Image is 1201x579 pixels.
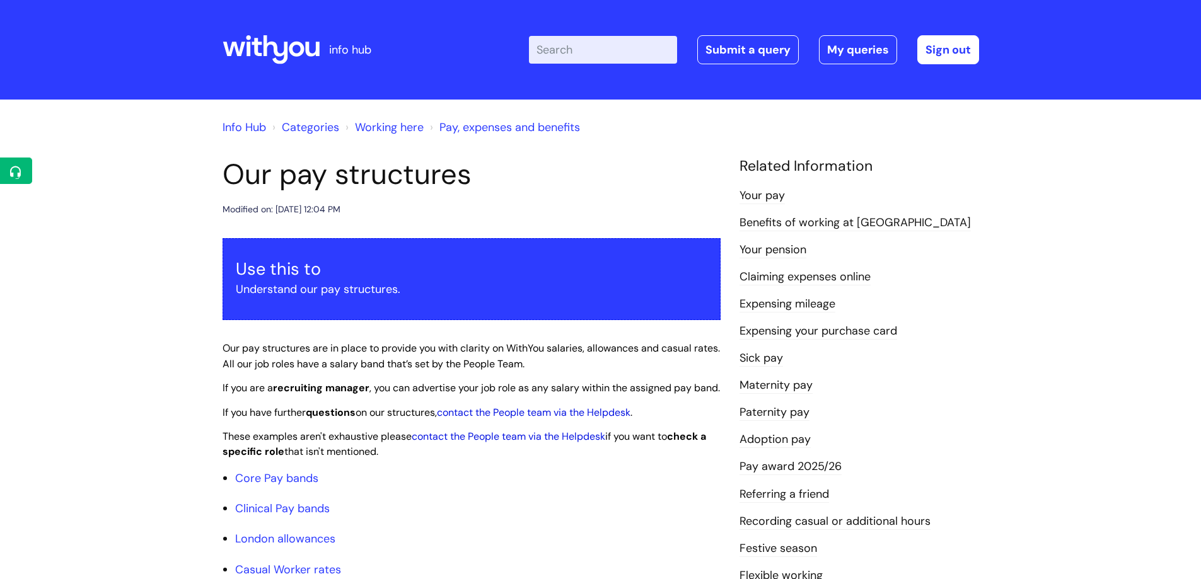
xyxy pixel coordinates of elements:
a: Sick pay [740,350,783,367]
p: Understand our pay structures. [236,279,707,299]
li: Pay, expenses and benefits [427,117,580,137]
a: Recording casual or additional hours [740,513,931,530]
li: Working here [342,117,424,137]
div: | - [529,35,979,64]
li: Solution home [269,117,339,137]
a: Your pay [740,188,785,204]
span: These examples aren't exhaustive please if you want to that isn't mentioned. [223,430,706,459]
strong: recruiting manager [273,381,369,394]
a: Sign out [917,35,979,64]
a: Your pension [740,242,806,258]
h1: Our pay structures [223,158,721,192]
h4: Related Information [740,158,979,175]
a: Categories [282,120,339,135]
a: contact the People team via the Helpdesk [412,430,605,443]
a: Casual Worker rates [235,562,341,577]
span: If you have further on our structures, . [223,406,632,419]
a: Info Hub [223,120,266,135]
a: London allowances [235,531,335,546]
a: Pay, expenses and benefits [439,120,580,135]
a: Expensing mileage [740,296,835,312]
a: contact the People team via the Helpdesk [437,406,630,419]
a: My queries [819,35,897,64]
a: Clinical Pay bands [235,501,330,516]
a: Maternity pay [740,377,813,394]
a: Expensing your purchase card [740,323,897,340]
h3: Use this to [236,259,707,279]
a: Working here [355,120,424,135]
strong: questions [306,406,356,419]
a: Festive season [740,541,817,557]
a: Claiming expenses online [740,269,871,285]
p: info hub [329,40,371,60]
a: Core Pay bands [235,471,318,486]
a: Benefits of working at [GEOGRAPHIC_DATA] [740,215,971,231]
span: Our pay structures are in place to provide you with clarity on WithYou salaries, allowances and c... [223,341,720,370]
span: If you are a , you can advertise your job role as any salary within the assigned pay band. [223,381,720,394]
a: Submit a query [697,35,799,64]
a: Paternity pay [740,404,809,421]
a: Adoption pay [740,432,811,448]
div: Modified on: [DATE] 12:04 PM [223,202,340,217]
input: Search [529,36,677,64]
a: Pay award 2025/26 [740,459,842,475]
a: Referring a friend [740,486,829,503]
